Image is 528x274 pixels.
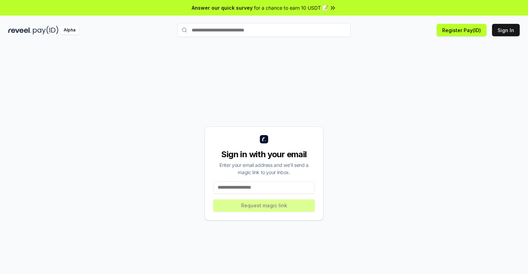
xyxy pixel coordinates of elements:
span: for a chance to earn 10 USDT 📝 [254,4,328,11]
div: Sign in with your email [213,149,315,160]
img: logo_small [260,135,268,143]
button: Register Pay(ID) [437,24,486,36]
img: reveel_dark [8,26,31,35]
span: Answer our quick survey [192,4,253,11]
button: Sign In [492,24,520,36]
div: Alpha [60,26,79,35]
img: pay_id [33,26,58,35]
div: Enter your email address and we’ll send a magic link to your inbox. [213,161,315,176]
